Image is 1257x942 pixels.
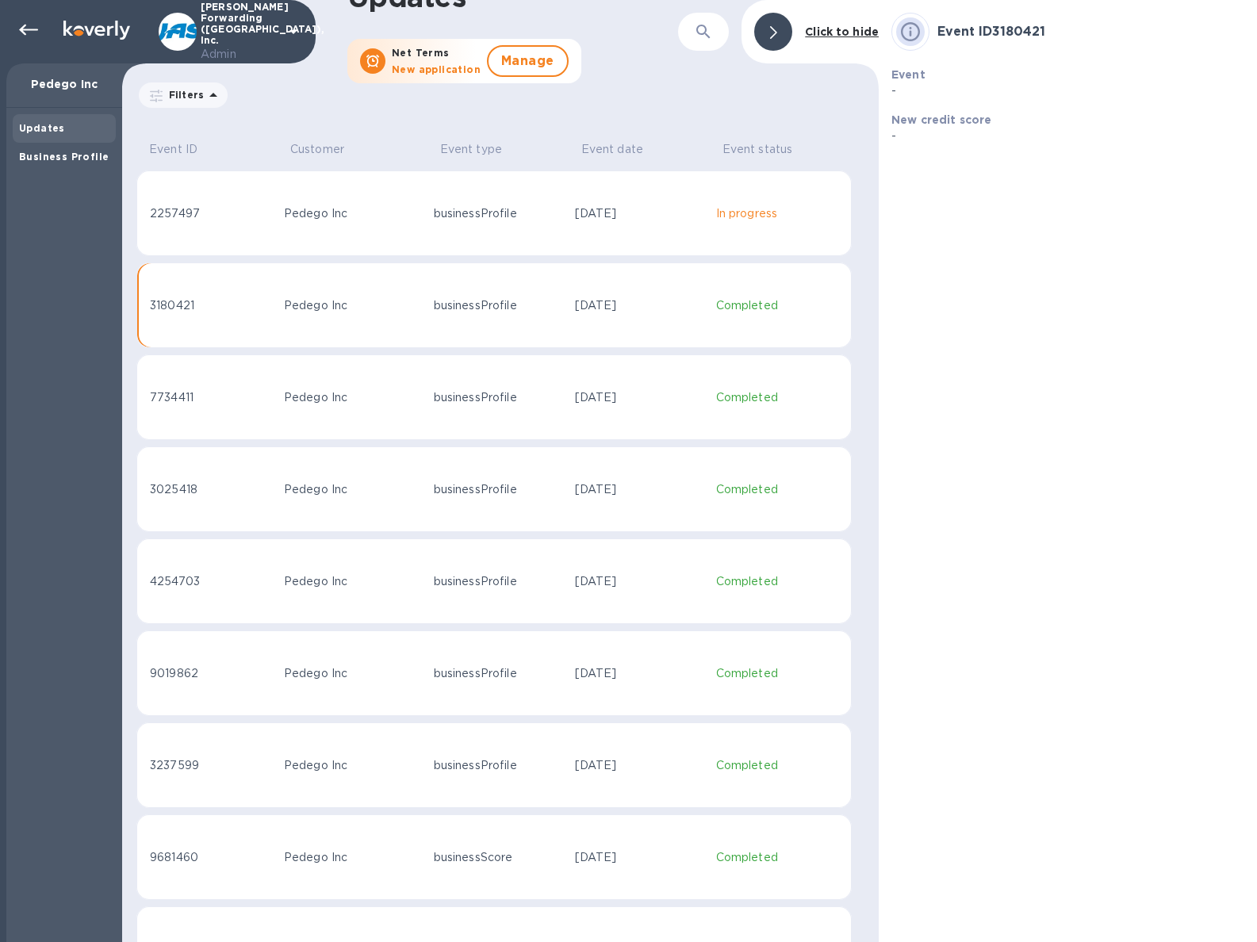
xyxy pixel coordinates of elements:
[284,481,421,498] div: Pedego Inc
[575,297,703,314] div: [DATE]
[150,665,271,682] div: 9019862
[163,88,204,101] p: Filters
[150,849,271,866] div: 9681460
[284,665,421,682] div: Pedego Inc
[150,573,271,590] div: 4254703
[434,849,562,866] div: businessScore
[440,141,502,158] p: Event type
[19,76,109,92] p: Pedego Inc
[63,21,130,40] img: Logo
[891,128,1061,144] p: -
[440,141,523,158] span: Event type
[575,849,703,866] div: [DATE]
[487,45,569,77] button: Manage
[290,141,365,158] span: Customer
[284,297,421,314] div: Pedego Inc
[392,47,450,59] b: Net Terms
[284,849,421,866] div: Pedego Inc
[284,757,421,774] div: Pedego Inc
[149,141,218,158] span: Event ID
[575,665,703,682] div: [DATE]
[575,757,703,774] div: [DATE]
[501,52,554,71] span: Manage
[891,113,991,126] b: New credit score
[581,141,664,158] span: Event date
[716,573,838,590] p: Completed
[434,481,562,498] div: businessProfile
[150,297,271,314] div: 3180421
[575,573,703,590] div: [DATE]
[201,2,280,63] p: [PERSON_NAME] Forwarding ([GEOGRAPHIC_DATA]), Inc.
[392,63,481,75] b: New application
[716,481,838,498] p: Completed
[149,141,197,158] p: Event ID
[290,141,344,158] p: Customer
[716,205,838,222] p: In progress
[434,573,562,590] div: businessProfile
[201,46,280,63] p: Admin
[805,25,879,38] b: Click to hide
[716,849,838,866] p: Completed
[891,68,926,81] b: Event
[434,389,562,406] div: businessProfile
[575,205,703,222] div: [DATE]
[19,151,109,163] b: Business Profile
[434,665,562,682] div: businessProfile
[150,389,271,406] div: 7734411
[434,205,562,222] div: businessProfile
[284,205,421,222] div: Pedego Inc
[937,25,1244,40] h3: Event ID3180421
[19,122,65,134] b: Updates
[434,757,562,774] div: businessProfile
[716,297,838,314] p: Completed
[891,82,1061,99] p: -
[716,389,838,406] p: Completed
[150,481,271,498] div: 3025418
[284,389,421,406] div: Pedego Inc
[150,757,271,774] div: 3237599
[722,141,814,158] span: Event status
[575,389,703,406] div: [DATE]
[716,665,838,682] p: Completed
[150,205,271,222] div: 2257497
[284,573,421,590] div: Pedego Inc
[434,297,562,314] div: businessProfile
[575,481,703,498] div: [DATE]
[722,141,793,158] p: Event status
[716,757,838,774] p: Completed
[581,141,643,158] p: Event date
